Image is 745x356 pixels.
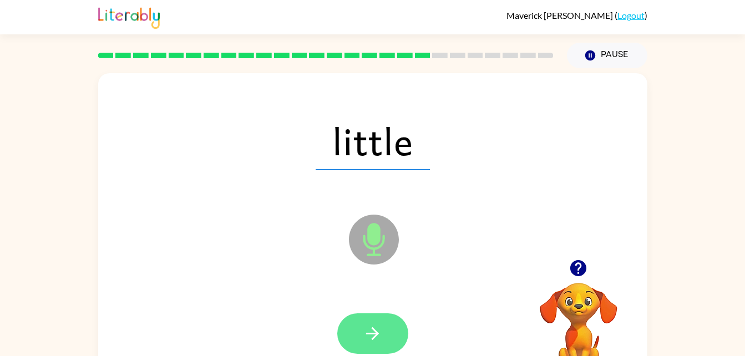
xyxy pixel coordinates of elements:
[506,10,647,21] div: ( )
[567,43,647,68] button: Pause
[316,112,430,170] span: little
[617,10,645,21] a: Logout
[506,10,615,21] span: Maverick [PERSON_NAME]
[98,4,160,29] img: Literably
